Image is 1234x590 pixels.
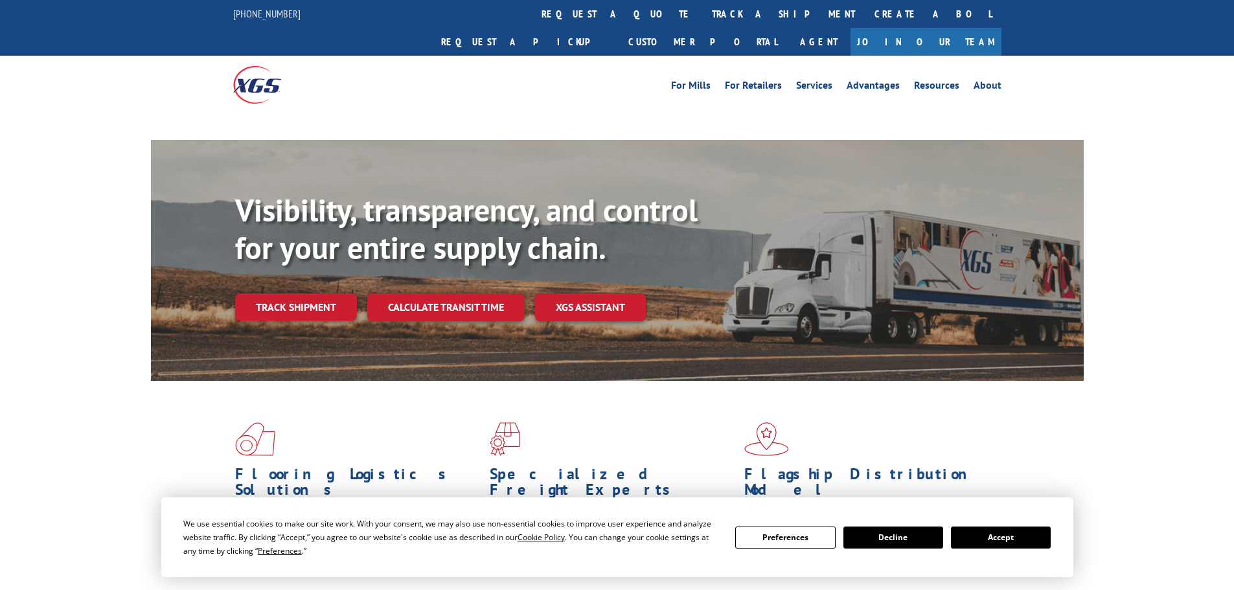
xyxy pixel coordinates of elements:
[744,466,989,504] h1: Flagship Distribution Model
[619,28,787,56] a: Customer Portal
[235,466,480,504] h1: Flooring Logistics Solutions
[914,80,959,95] a: Resources
[951,527,1051,549] button: Accept
[671,80,711,95] a: For Mills
[258,545,302,556] span: Preferences
[735,527,835,549] button: Preferences
[235,422,275,456] img: xgs-icon-total-supply-chain-intelligence-red
[233,7,301,20] a: [PHONE_NUMBER]
[490,422,520,456] img: xgs-icon-focused-on-flooring-red
[725,80,782,95] a: For Retailers
[431,28,619,56] a: Request a pickup
[843,527,943,549] button: Decline
[235,190,698,267] b: Visibility, transparency, and control for your entire supply chain.
[744,422,789,456] img: xgs-icon-flagship-distribution-model-red
[847,80,900,95] a: Advantages
[490,466,735,504] h1: Specialized Freight Experts
[851,28,1001,56] a: Join Our Team
[535,293,646,321] a: XGS ASSISTANT
[367,293,525,321] a: Calculate transit time
[518,532,565,543] span: Cookie Policy
[235,293,357,321] a: Track shipment
[787,28,851,56] a: Agent
[183,517,720,558] div: We use essential cookies to make our site work. With your consent, we may also use non-essential ...
[161,497,1073,577] div: Cookie Consent Prompt
[974,80,1001,95] a: About
[796,80,832,95] a: Services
